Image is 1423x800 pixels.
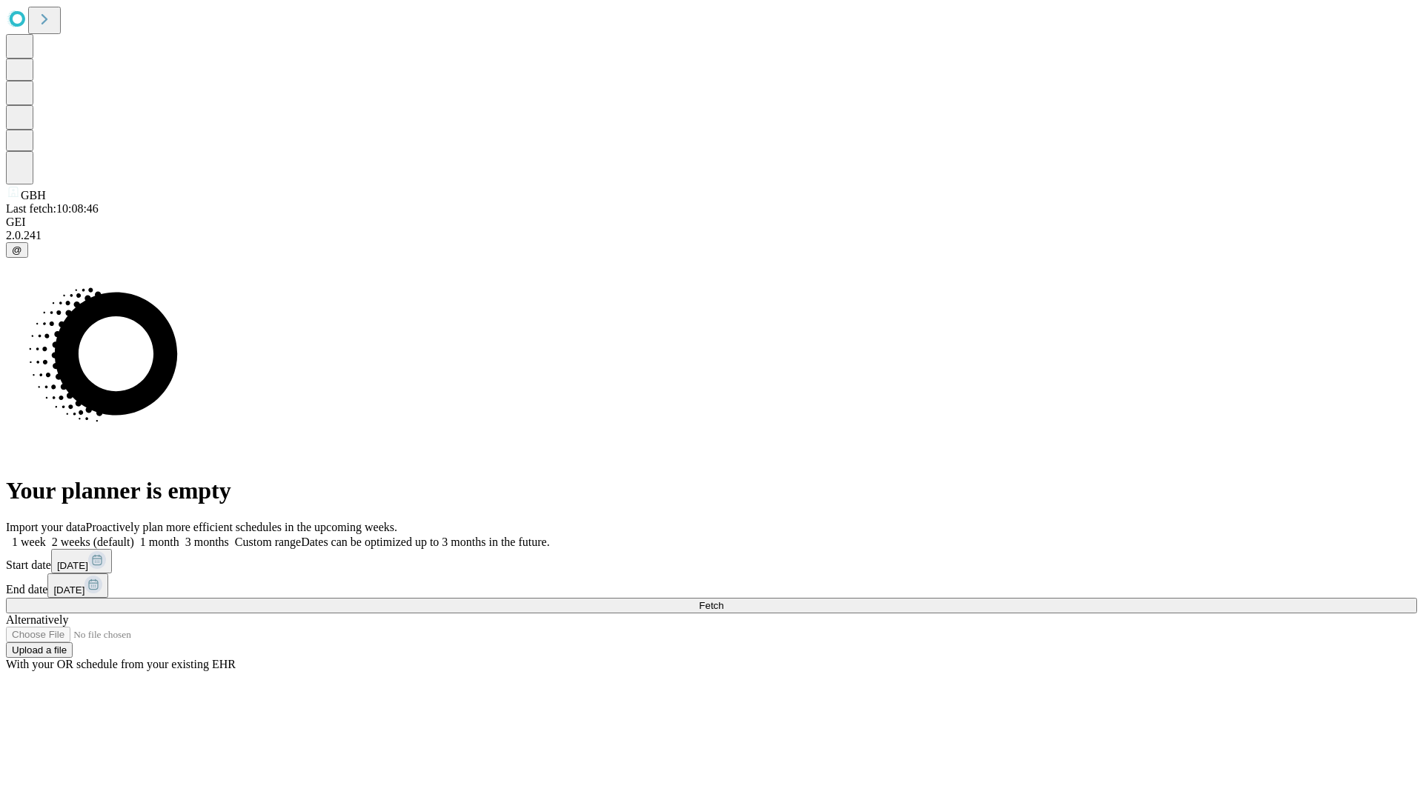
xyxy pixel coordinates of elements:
[12,536,46,548] span: 1 week
[12,244,22,256] span: @
[6,613,68,626] span: Alternatively
[301,536,549,548] span: Dates can be optimized up to 3 months in the future.
[6,229,1417,242] div: 2.0.241
[6,202,99,215] span: Last fetch: 10:08:46
[6,521,86,533] span: Import your data
[6,658,236,670] span: With your OR schedule from your existing EHR
[6,598,1417,613] button: Fetch
[6,573,1417,598] div: End date
[235,536,301,548] span: Custom range
[21,189,46,201] span: GBH
[51,549,112,573] button: [DATE]
[53,584,84,596] span: [DATE]
[6,642,73,658] button: Upload a file
[57,560,88,571] span: [DATE]
[6,477,1417,504] h1: Your planner is empty
[185,536,229,548] span: 3 months
[86,521,397,533] span: Proactively plan more efficient schedules in the upcoming weeks.
[47,573,108,598] button: [DATE]
[6,549,1417,573] div: Start date
[52,536,134,548] span: 2 weeks (default)
[140,536,179,548] span: 1 month
[6,216,1417,229] div: GEI
[699,600,723,611] span: Fetch
[6,242,28,258] button: @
